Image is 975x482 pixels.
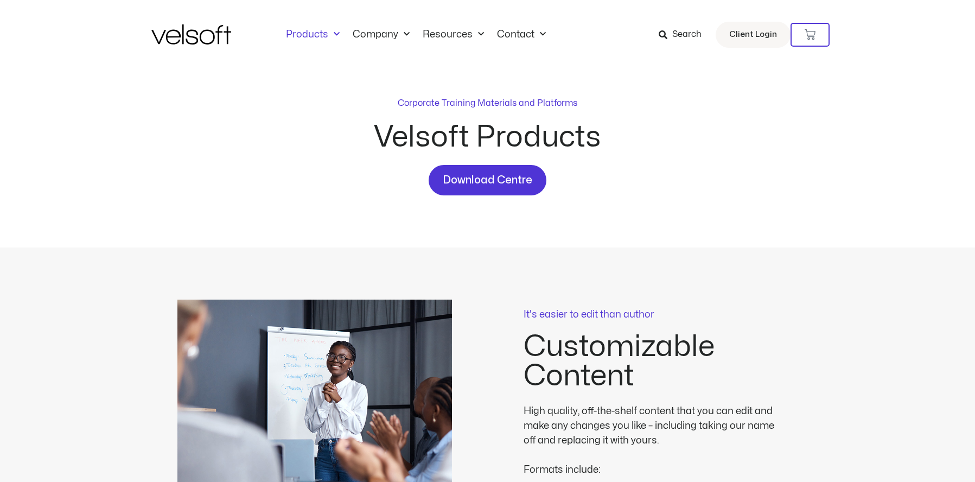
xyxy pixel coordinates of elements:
[292,123,683,152] h2: Velsoft Products
[443,172,532,189] span: Download Centre
[279,29,552,41] nav: Menu
[279,29,346,41] a: ProductsMenu Toggle
[659,26,709,44] a: Search
[429,165,546,195] a: Download Centre
[416,29,490,41] a: ResourcesMenu Toggle
[398,97,577,110] p: Corporate Training Materials and Platforms
[524,332,798,391] h2: Customizable Content
[672,28,702,42] span: Search
[151,24,231,45] img: Velsoft Training Materials
[346,29,416,41] a: CompanyMenu Toggle
[524,448,784,477] div: Formats include:
[524,404,784,448] div: High quality, off-the-shelf content that you can edit and make any changes you like – including t...
[729,28,777,42] span: Client Login
[716,22,791,48] a: Client Login
[490,29,552,41] a: ContactMenu Toggle
[524,310,798,320] p: It's easier to edit than author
